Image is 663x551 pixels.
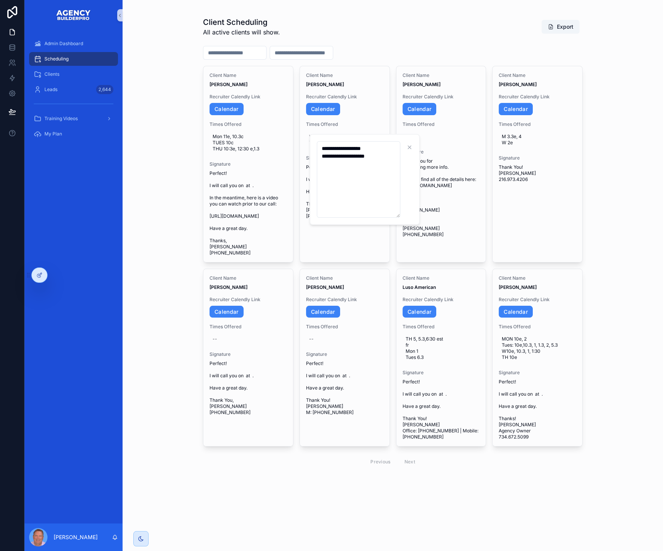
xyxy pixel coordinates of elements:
a: Scheduling [29,52,118,66]
span: Perfect! I will call you on at . Have a great day. Thanks! [PERSON_NAME] Agency Owner 734.672.5099 [499,379,576,440]
span: Recruiter Calendly Link [210,94,287,100]
span: Mon 11e, 10.3c TUES 10c THU 10:3e, 12:30 e,1.3 [213,134,284,152]
span: Signature [210,161,287,167]
span: My Plan [44,131,62,137]
span: Perfect! I will call you on at . Have a great day. Thanks, [PERSON_NAME] [PHONE_NUMBER] [306,164,383,219]
span: Times Offered [210,324,287,330]
span: Clients [44,71,59,77]
p: [PERSON_NAME] [54,533,98,541]
a: Training Videos [29,112,118,126]
div: 2,644 [96,85,113,94]
a: Clients [29,67,118,81]
span: Recruiter Calendly Link [499,297,576,303]
a: Client Name[PERSON_NAME]Recruiter Calendly LinkCalendarTimes OfferedM 3.3e, 4 W 2eSignatureThank ... [492,66,583,262]
a: Leads2,644 [29,83,118,96]
span: Client Name [306,72,383,78]
span: Recruiter Calendly Link [306,297,383,303]
a: Calendar [306,103,340,115]
img: App logo [56,9,91,21]
span: Signature [499,370,576,376]
span: Client Name [306,275,383,281]
span: Signature [306,351,383,357]
span: Signature [403,370,480,376]
span: Client Name [499,72,576,78]
span: Times Offered [403,121,480,127]
a: Client Name[PERSON_NAME]Recruiter Calendly LinkCalendarTimes Offered--SignaturePerfect! I will ca... [203,269,293,447]
strong: [PERSON_NAME] [210,82,247,87]
a: Calendar [210,306,244,318]
strong: [PERSON_NAME] [499,284,537,290]
span: Recruiter Calendly Link [210,297,287,303]
span: Recruiter Calendly Link [403,297,480,303]
span: Recruiter Calendly Link [499,94,576,100]
span: Recruiter Calendly Link [306,94,383,100]
span: Signature [403,149,480,155]
span: Perfect! I will call you on at . Have a great day. Thank You! [PERSON_NAME] M: [PHONE_NUMBER] [306,360,383,416]
span: Client Name [403,72,480,78]
span: Perfect! I will call you on at . In the meantime, here is a video you can watch prior to our call... [210,170,287,256]
span: Thank you for requesting more info. You can find all of the details here: [URL][DOMAIN_NAME] Than... [403,158,480,238]
span: Perfect! I will call you on at . Have a great day. Thank You, [PERSON_NAME] [PHONE_NUMBER] [210,360,287,416]
a: Calendar [403,306,437,318]
div: scrollable content [25,31,123,152]
span: Recruiter Calendly Link [403,94,480,100]
span: Times Offered [306,324,383,330]
span: TH 5, 5.3,6:30 est fr Mon 1 Tues 6.3 [406,336,477,360]
strong: [PERSON_NAME] [306,82,344,87]
span: Client Name [210,72,287,78]
strong: [PERSON_NAME] [306,284,344,290]
span: Signature [210,351,287,357]
span: Perfect! I will call you on at . Have a great day. Thank You! [PERSON_NAME] Office: [PHONE_NUMBER... [403,379,480,440]
a: Calendar [306,306,340,318]
div: -- [309,336,314,342]
a: Calendar [210,103,244,115]
h1: Client Scheduling [203,17,280,28]
strong: Luso American [403,284,436,290]
span: Times Offered [499,324,576,330]
strong: [PERSON_NAME] [403,82,440,87]
strong: [PERSON_NAME] [210,284,247,290]
span: Times Offered [403,324,480,330]
a: Client Name[PERSON_NAME]Recruiter Calendly LinkCalendarTimes OfferedSignatureThank you for reques... [396,66,486,262]
a: Admin Dashboard [29,37,118,51]
a: Client Name[PERSON_NAME]Recruiter Calendly LinkCalendarTimes OfferedMON 10e, 2 Tues: 10e,10.3, 1,... [492,269,583,447]
button: Export [542,20,580,34]
span: Signature [499,155,576,161]
span: Client Name [403,275,480,281]
a: Client Name[PERSON_NAME]Recruiter Calendly LinkCalendarTimes OfferedMon 11e, 10.3c TUES 10c THU 1... [203,66,293,262]
span: Times Offered [210,121,287,127]
strong: [PERSON_NAME] [499,82,537,87]
span: Leads [44,86,57,93]
span: Thank You! [PERSON_NAME] 216.973.4206 [499,164,576,183]
a: My Plan [29,127,118,141]
a: Calendar [403,103,437,115]
span: Times Offered [306,121,383,127]
a: Calendar [499,306,533,318]
span: Wed 11c, 10:30p, 12p TH 10p, 11.3p [309,134,380,146]
span: All active clients will show. [203,28,280,37]
span: Client Name [499,275,576,281]
span: Scheduling [44,56,69,62]
div: -- [213,336,217,342]
span: Training Videos [44,116,78,122]
a: Client Name[PERSON_NAME]Recruiter Calendly LinkCalendarTimes OfferedWed 11c, 10:30p, 12p TH 10p, ... [300,66,390,262]
a: Calendar [499,103,533,115]
span: Client Name [210,275,287,281]
span: M 3.3e, 4 W 2e [502,134,573,146]
span: Admin Dashboard [44,41,83,47]
span: Signature [306,155,383,161]
span: MON 10e, 2 Tues: 10e,10.3, 1, 1.3, 2, 5.3 W10e, 10.3, 1, 1:30 TH 10e [502,336,573,360]
a: Client NameLuso AmericanRecruiter Calendly LinkCalendarTimes OfferedTH 5, 5.3,6:30 est fr Mon 1 T... [396,269,486,447]
a: Client Name[PERSON_NAME]Recruiter Calendly LinkCalendarTimes Offered--SignaturePerfect! I will ca... [300,269,390,447]
span: Times Offered [499,121,576,127]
